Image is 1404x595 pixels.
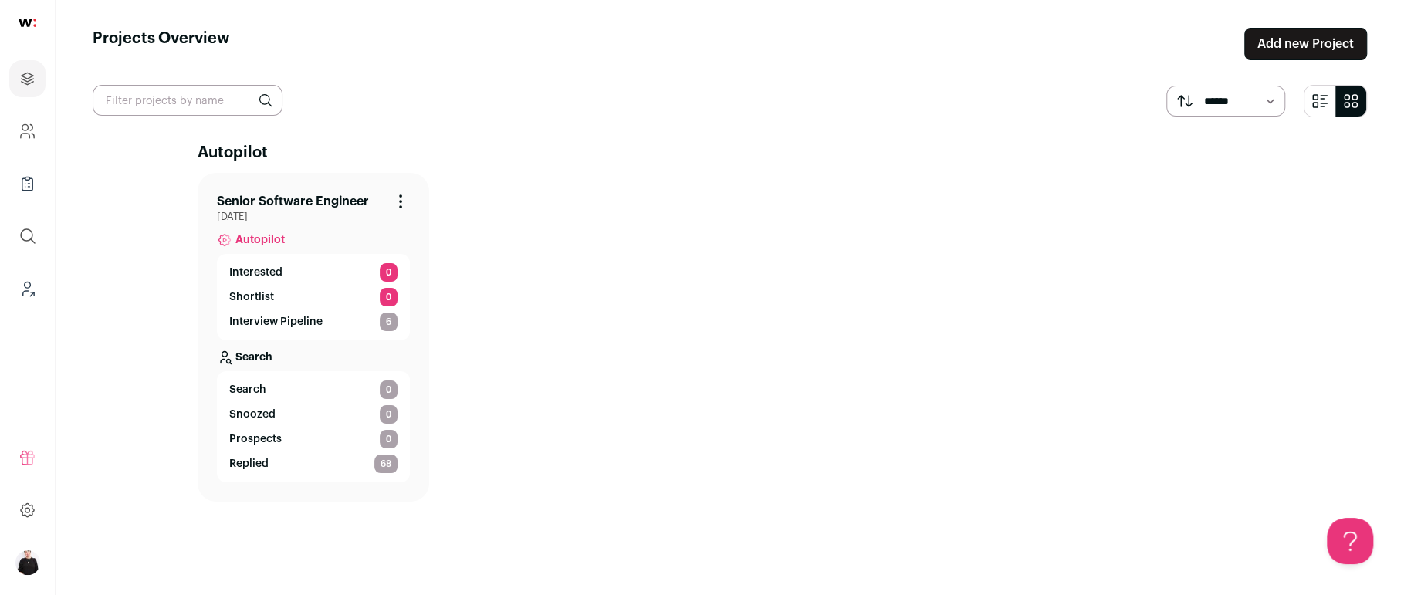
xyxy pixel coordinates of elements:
[229,405,398,424] a: Snoozed 0
[229,407,276,422] p: Snoozed
[1244,28,1367,60] a: Add new Project
[198,142,1263,164] h2: Autopilot
[217,211,410,223] span: [DATE]
[1327,518,1373,564] iframe: Toggle Customer Support
[391,192,410,211] button: Project Actions
[9,270,46,307] a: Leads (Backoffice)
[9,60,46,97] a: Projects
[229,455,398,473] a: Replied 68
[229,314,323,330] p: Interview Pipeline
[380,263,398,282] span: 0
[229,456,269,472] p: Replied
[229,380,398,399] a: Search 0
[229,289,274,305] p: Shortlist
[93,85,282,116] input: Filter projects by name
[9,113,46,150] a: Company and ATS Settings
[229,431,282,447] p: Prospects
[380,405,398,424] span: 0
[229,313,398,331] a: Interview Pipeline 6
[229,430,398,448] a: Prospects 0
[380,288,398,306] span: 0
[217,340,410,371] a: Search
[380,380,398,399] span: 0
[93,28,230,60] h1: Projects Overview
[235,350,272,365] p: Search
[229,263,398,282] a: Interested 0
[229,265,282,280] p: Interested
[235,232,285,248] span: Autopilot
[380,430,398,448] span: 0
[9,165,46,202] a: Company Lists
[19,19,36,27] img: wellfound-shorthand-0d5821cbd27db2630d0214b213865d53afaa358527fdda9d0ea32b1df1b89c2c.svg
[15,550,40,575] button: Open dropdown
[374,455,398,473] span: 68
[217,223,410,254] a: Autopilot
[229,382,266,397] span: Search
[380,313,398,331] span: 6
[15,550,40,575] img: 9240684-medium_jpg
[229,288,398,306] a: Shortlist 0
[217,192,369,211] a: Senior Software Engineer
